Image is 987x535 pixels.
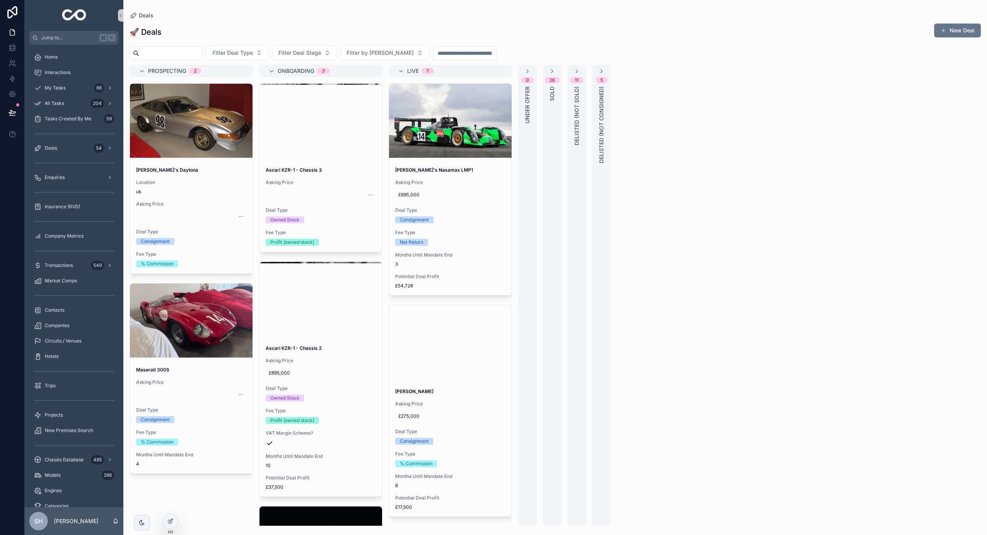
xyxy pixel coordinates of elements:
div: 5 [600,77,603,83]
a: [PERSON_NAME]Asking Price£275,000Deal TypeConsignmentFee Type% CommissionMonths Until Mandate End... [389,305,512,517]
a: Contacts [29,303,119,317]
div: 514248697_24110362781921714_9217131418909152432_n.jpg [130,84,253,158]
a: New Deal [934,24,981,37]
span: £895,000 [398,192,502,198]
a: Home [29,50,119,64]
span: Market Comps [45,278,77,284]
strong: [PERSON_NAME]'s Daytona [136,167,198,173]
span: Delisted (not consigned) [598,86,605,163]
span: Delisted (not sold) [573,86,581,145]
span: All Tasks [45,100,64,106]
span: Fee Type [136,429,246,435]
a: [PERSON_NAME]'s Nasamax LMP1Asking Price£895,000Deal TypeConsignmentFee TypeNet ReturnMonths Unti... [389,83,512,295]
span: £895,000 [269,370,373,376]
span: Fee Type [136,251,246,257]
span: Circuits / Venues [45,338,81,344]
span: Location [136,179,246,186]
div: Profit (owned stock) [270,239,314,246]
span: Insurance (RVD) [45,204,80,210]
span: £275,000 [398,413,502,419]
h1: 🚀 Deals [130,27,162,37]
a: Hotels [29,349,119,363]
span: Filter Deal Stage [278,49,321,57]
div: % Commission [141,260,173,267]
span: Categories [45,503,69,509]
div: Net Return [400,239,423,246]
span: £17,500 [395,504,505,510]
span: Onboarding [278,67,314,75]
span: Home [45,54,58,60]
a: Projects [29,408,119,422]
div: scrollable content [25,45,123,507]
div: Owned Stock [270,395,300,402]
span: Asking Price [266,179,376,186]
span: Engines [45,488,62,494]
div: Screenshot-2025-01-03-at-12.34.16.png [389,305,512,379]
a: Company Metrics [29,229,119,243]
span: Filter Deal Type [212,49,253,57]
img: App logo [62,9,86,22]
span: Asking Price [395,401,505,407]
span: SH [34,516,43,526]
span: Contacts [45,307,64,313]
a: Trips [29,379,119,393]
span: Asking Price [395,179,505,186]
span: Months Until Mandate End [266,453,376,459]
span: Deal Type [395,207,505,213]
span: Live [407,67,419,75]
button: Select Button [206,46,269,60]
div: 11 [575,77,579,83]
div: Owned Stock [270,216,300,223]
a: Companies [29,319,119,332]
span: £37,500 [266,484,376,490]
a: Market Comps [29,274,119,288]
a: New Premises Search [29,424,119,437]
div: 66 [94,83,104,93]
button: Select Button [272,46,337,60]
span: uk [136,189,246,195]
div: 59 [104,114,114,123]
span: Months Until Mandate End [395,252,505,258]
a: Deals54 [29,141,119,155]
span: SOLD [548,86,556,101]
strong: Ascari KZR-1 - Chassis 2 [266,345,322,351]
div: 2 [194,68,197,74]
a: Enquiries [29,170,119,184]
span: Potential Deal Profit [266,475,376,481]
span: Deals [139,12,153,19]
div: 54 [94,143,104,153]
a: Chassis Database485 [29,453,119,467]
span: Fee Type [395,451,505,457]
span: Asking Price [136,379,246,385]
span: Deals [45,145,57,151]
div: 204 [91,99,104,108]
span: VAT Margin Scheme? [266,430,376,436]
span: My Tasks [45,85,66,91]
span: Hotels [45,353,59,359]
a: Transactions549 [29,258,119,272]
strong: [PERSON_NAME]'s Nasamax LMP1 [395,167,473,173]
span: Deal Type [266,385,376,392]
a: All Tasks204 [29,96,119,110]
a: Ascari KZR-1 - Chassis 2Asking Price£895,000Deal TypeOwned StockFee TypeProfit (owned stock)VAT M... [259,262,382,497]
a: Ascari KZR-1 - Chassis 3Asking Price--Deal TypeOwned StockFee TypeProfit (owned stock) [259,83,382,252]
div: Consignment [141,238,170,245]
div: Consignment [400,438,429,445]
a: Engines [29,484,119,498]
span: Companies [45,322,69,329]
span: Models [45,472,61,478]
span: Months Until Mandate End [136,452,246,458]
span: Asking Price [136,201,246,207]
span: 10 [266,462,376,469]
div: IMG_1331.JPG [259,84,382,158]
span: Deal Type [136,229,246,235]
span: K [109,35,115,41]
span: Under Offer [524,86,531,123]
a: Models266 [29,468,119,482]
span: Trips [45,383,56,389]
strong: Ascari KZR-1 - Chassis 3 [266,167,322,173]
span: Potential Deal Profit [395,495,505,501]
span: Filter by [PERSON_NAME] [347,49,414,57]
span: Potential Deal Profit [395,273,505,280]
div: WhatsApp-Image-2024-10-02-at-13.21.38.jpeg [130,284,253,358]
